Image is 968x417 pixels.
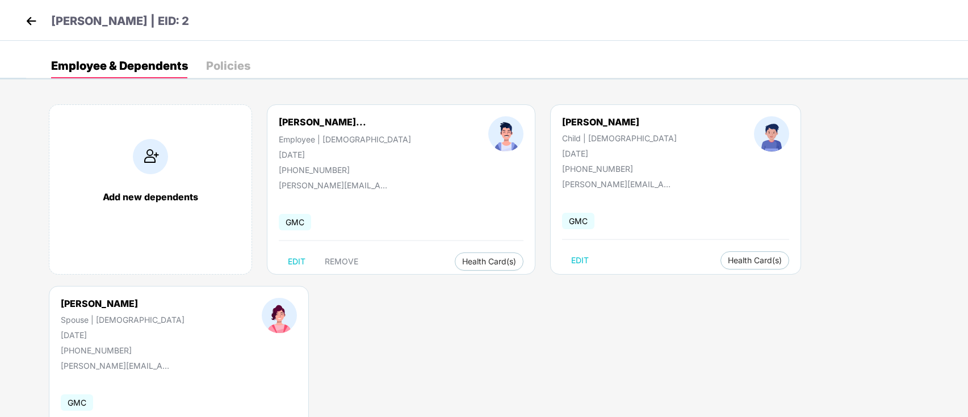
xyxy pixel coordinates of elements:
[562,133,677,143] div: Child | [DEMOGRAPHIC_DATA]
[133,139,168,174] img: addIcon
[262,298,297,333] img: profileImage
[206,60,250,71] div: Policies
[279,214,311,230] span: GMC
[562,213,594,229] span: GMC
[61,330,185,340] div: [DATE]
[316,252,367,271] button: REMOVE
[279,180,392,190] div: [PERSON_NAME][EMAIL_ADDRESS][DOMAIN_NAME]
[325,257,358,266] span: REMOVE
[279,165,411,175] div: [PHONE_NUMBER]
[61,394,93,411] span: GMC
[279,134,411,144] div: Employee | [DEMOGRAPHIC_DATA]
[51,12,189,30] p: [PERSON_NAME] | EID: 2
[728,258,782,263] span: Health Card(s)
[279,252,315,271] button: EDIT
[61,191,240,203] div: Add new dependents
[571,256,589,265] span: EDIT
[720,251,789,269] button: Health Card(s)
[61,346,185,355] div: [PHONE_NUMBER]
[562,164,677,174] div: [PHONE_NUMBER]
[61,298,185,309] div: [PERSON_NAME]
[562,149,677,158] div: [DATE]
[279,150,411,159] div: [DATE]
[562,251,598,269] button: EDIT
[23,12,40,30] img: back
[462,259,516,264] span: Health Card(s)
[455,252,523,271] button: Health Card(s)
[754,116,789,151] img: profileImage
[61,361,174,370] div: [PERSON_NAME][EMAIL_ADDRESS][DOMAIN_NAME]
[488,116,523,151] img: profileImage
[61,315,185,325] div: Spouse | [DEMOGRAPHIC_DATA]
[279,116,366,128] div: [PERSON_NAME]...
[51,60,188,71] div: Employee & Dependents
[562,116,677,128] div: [PERSON_NAME]
[288,257,305,266] span: EDIT
[562,179,676,189] div: [PERSON_NAME][EMAIL_ADDRESS][DOMAIN_NAME]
